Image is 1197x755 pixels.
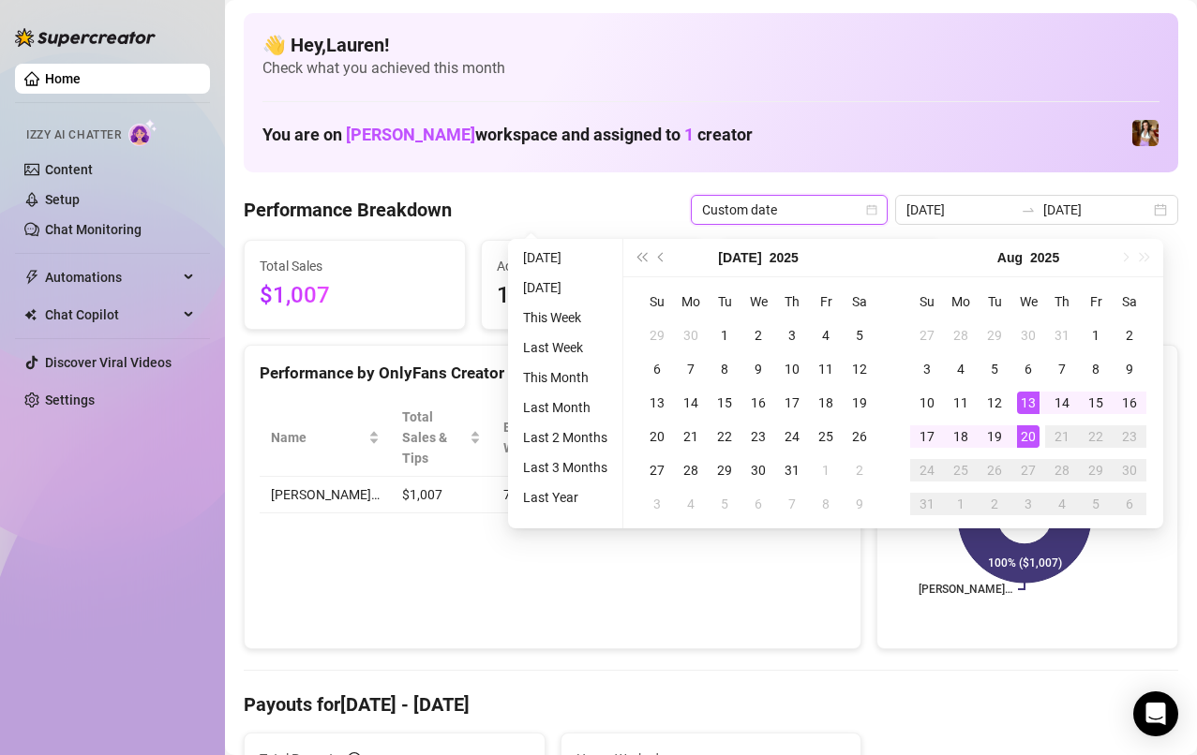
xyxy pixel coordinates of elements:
[244,197,452,223] h4: Performance Breakdown
[497,256,687,276] span: Active Chats
[781,459,803,481] div: 31
[516,366,615,389] li: This Month
[944,453,978,487] td: 2025-08-25
[775,420,809,453] td: 2025-07-24
[708,318,741,352] td: 2025-07-01
[950,493,972,515] div: 1
[1021,202,1036,217] span: swap-right
[1045,318,1079,352] td: 2025-07-31
[1017,493,1040,515] div: 3
[747,459,770,481] div: 30
[1051,493,1073,515] div: 4
[843,352,876,386] td: 2025-07-12
[646,425,668,448] div: 20
[713,459,736,481] div: 29
[631,239,651,276] button: Last year (Control + left)
[45,262,178,292] span: Automations
[244,691,1178,718] h4: Payouts for [DATE] - [DATE]
[978,352,1011,386] td: 2025-08-05
[1118,493,1141,515] div: 6
[651,239,672,276] button: Previous month (PageUp)
[1017,459,1040,481] div: 27
[45,162,93,177] a: Content
[516,246,615,269] li: [DATE]
[843,420,876,453] td: 2025-07-26
[1113,487,1146,521] td: 2025-09-06
[741,386,775,420] td: 2025-07-16
[910,352,944,386] td: 2025-08-03
[910,420,944,453] td: 2025-08-17
[843,453,876,487] td: 2025-08-02
[674,386,708,420] td: 2025-07-14
[1113,285,1146,318] th: Sa
[713,358,736,380] div: 8
[1113,318,1146,352] td: 2025-08-02
[983,358,1006,380] div: 5
[640,386,674,420] td: 2025-07-13
[781,493,803,515] div: 7
[262,125,753,145] h1: You are on workspace and assigned to creator
[1011,386,1045,420] td: 2025-08-13
[640,285,674,318] th: Su
[978,453,1011,487] td: 2025-08-26
[680,425,702,448] div: 21
[640,453,674,487] td: 2025-07-27
[916,324,938,347] div: 27
[919,583,1012,596] text: [PERSON_NAME]…
[516,276,615,299] li: [DATE]
[843,386,876,420] td: 2025-07-19
[24,308,37,321] img: Chat Copilot
[944,318,978,352] td: 2025-07-28
[1011,487,1045,521] td: 2025-09-03
[747,425,770,448] div: 23
[1045,487,1079,521] td: 2025-09-04
[809,318,843,352] td: 2025-07-04
[45,192,80,207] a: Setup
[1011,453,1045,487] td: 2025-08-27
[1011,420,1045,453] td: 2025-08-20
[713,493,736,515] div: 5
[741,318,775,352] td: 2025-07-02
[809,487,843,521] td: 2025-08-08
[916,459,938,481] div: 24
[1011,285,1045,318] th: We
[1113,386,1146,420] td: 2025-08-16
[1085,459,1107,481] div: 29
[1021,202,1036,217] span: to
[775,487,809,521] td: 2025-08-07
[1017,358,1040,380] div: 6
[1079,453,1113,487] td: 2025-08-29
[848,425,871,448] div: 26
[680,493,702,515] div: 4
[718,239,761,276] button: Choose a month
[402,407,466,468] span: Total Sales & Tips
[516,486,615,509] li: Last Year
[781,324,803,347] div: 3
[1085,493,1107,515] div: 5
[983,392,1006,414] div: 12
[1118,324,1141,347] div: 2
[646,493,668,515] div: 3
[809,285,843,318] th: Fr
[1079,285,1113,318] th: Fr
[848,459,871,481] div: 2
[978,285,1011,318] th: Tu
[674,420,708,453] td: 2025-07-21
[45,355,172,370] a: Discover Viral Videos
[775,318,809,352] td: 2025-07-03
[1051,358,1073,380] div: 7
[1085,425,1107,448] div: 22
[910,487,944,521] td: 2025-08-31
[684,125,694,144] span: 1
[1051,425,1073,448] div: 21
[680,392,702,414] div: 14
[950,425,972,448] div: 18
[770,239,799,276] button: Choose a year
[640,318,674,352] td: 2025-06-29
[978,420,1011,453] td: 2025-08-19
[1118,358,1141,380] div: 9
[1017,392,1040,414] div: 13
[1118,459,1141,481] div: 30
[1118,425,1141,448] div: 23
[747,324,770,347] div: 2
